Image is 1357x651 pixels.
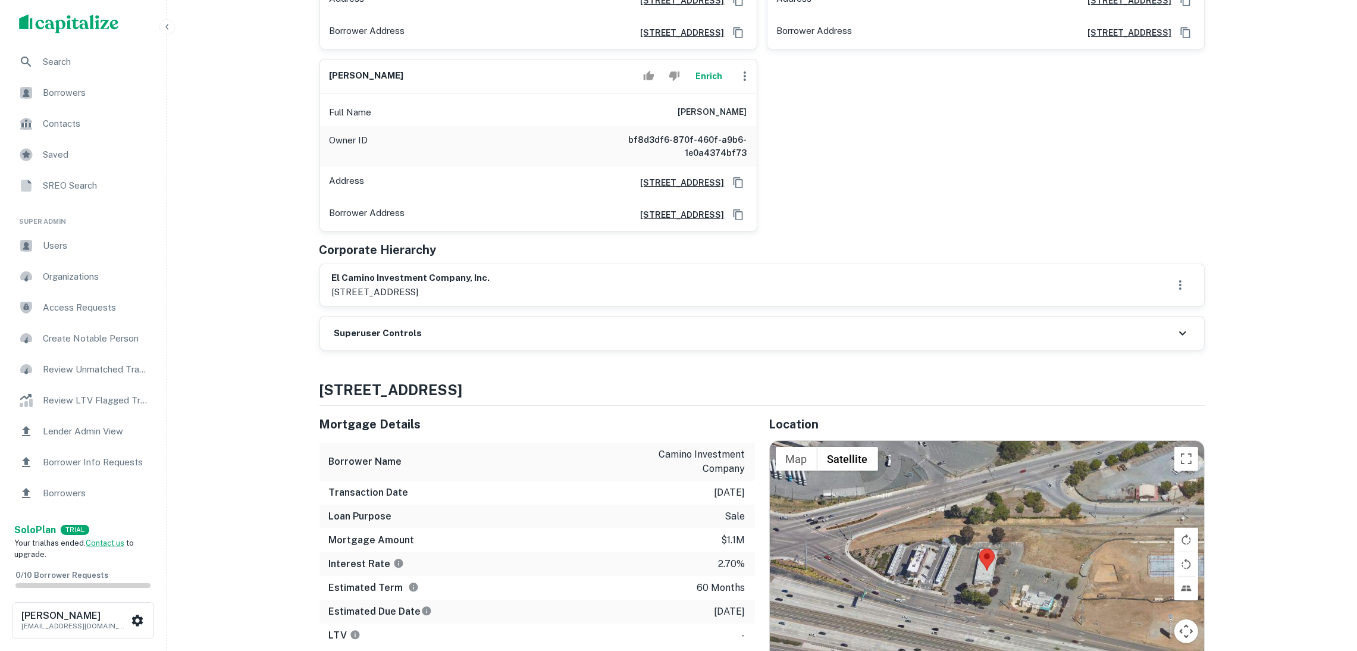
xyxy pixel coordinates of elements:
p: Borrower Address [330,24,405,42]
h6: LTV [329,628,361,643]
span: 0 / 10 Borrower Requests [15,571,108,580]
span: Borrower Info Requests [43,455,149,470]
a: Review Unmatched Transactions [10,355,156,384]
button: Copy Address [729,206,747,224]
p: sale [725,509,745,524]
h6: Transaction Date [329,486,409,500]
h6: Mortgage Amount [329,533,415,547]
button: Accept [638,64,659,88]
h5: Corporate Hierarchy [319,241,437,259]
span: Organizations [43,270,149,284]
p: Full Name [330,105,372,120]
span: Borrowers [43,86,149,100]
span: Lender Admin View [43,424,149,439]
button: Enrich [690,64,728,88]
svg: Term is based on a standard schedule for this type of loan. [408,582,419,593]
button: Reject [664,64,685,88]
p: - [742,628,745,643]
h6: Borrower Name [329,455,402,469]
a: Users [10,231,156,260]
p: [STREET_ADDRESS] [332,285,490,299]
a: Access Requests [10,293,156,322]
button: [PERSON_NAME][EMAIL_ADDRESS][DOMAIN_NAME] [12,602,154,639]
div: TRIAL [61,525,89,535]
a: Search [10,48,156,76]
a: Email Testing [10,510,156,539]
button: Copy Address [729,24,747,42]
h6: el camino investment company, inc. [332,271,490,285]
h6: bf8d3df6-870f-460f-a9b6-1e0a4374bf73 [604,133,747,159]
a: Borrowers [10,79,156,107]
a: Saved [10,140,156,169]
span: Review Unmatched Transactions [43,362,149,377]
a: [STREET_ADDRESS] [631,176,725,189]
a: SoloPlan [14,523,56,537]
p: [DATE] [714,605,745,619]
h6: [STREET_ADDRESS] [631,208,725,221]
iframe: Chat Widget [1298,556,1357,613]
a: Contacts [10,109,156,138]
p: [DATE] [714,486,745,500]
h6: Superuser Controls [334,327,422,340]
a: Borrower Info Requests [10,448,156,477]
p: camino investment company [638,447,745,476]
h5: Location [769,415,1205,433]
button: Show street map [776,447,817,471]
span: Borrowers [43,486,149,500]
span: Saved [43,148,149,162]
a: SREO Search [10,171,156,200]
a: Lender Admin View [10,417,156,446]
h5: Mortgage Details [319,415,755,433]
p: Address [330,174,365,192]
h6: [PERSON_NAME] [21,611,129,621]
button: Tilt map [1174,577,1198,600]
button: Copy Address [1177,24,1195,42]
li: Super Admin [10,202,156,231]
span: SREO Search [43,179,149,193]
h6: [STREET_ADDRESS] [631,26,725,39]
svg: LTVs displayed on the website are for informational purposes only and may be reported incorrectly... [350,630,361,640]
span: Create Notable Person [43,331,149,346]
button: Map camera controls [1174,619,1198,643]
h6: [STREET_ADDRESS] [1079,26,1172,39]
a: Borrowers [10,479,156,508]
strong: Solo Plan [14,524,56,536]
button: Rotate map clockwise [1174,528,1198,552]
span: Users [43,239,149,253]
a: Review LTV Flagged Transactions [10,386,156,415]
p: [EMAIL_ADDRESS][DOMAIN_NAME] [21,621,129,631]
img: capitalize-logo.png [19,14,119,33]
h6: Estimated Due Date [329,605,432,619]
p: 2.70% [719,557,745,571]
svg: The interest rates displayed on the website are for informational purposes only and may be report... [393,558,404,569]
div: Organizations [10,262,156,291]
a: Create Notable Person [10,324,156,353]
h6: Loan Purpose [329,509,392,524]
p: Borrower Address [777,24,853,42]
button: Toggle fullscreen view [1174,447,1198,471]
button: Show satellite imagery [817,447,878,471]
p: 60 months [697,581,745,595]
h6: Interest Rate [329,557,404,571]
p: Owner ID [330,133,368,159]
p: $1.1m [722,533,745,547]
span: Contacts [43,117,149,131]
h6: Estimated Term [329,581,419,595]
span: Search [43,55,149,69]
span: Review LTV Flagged Transactions [43,393,149,408]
